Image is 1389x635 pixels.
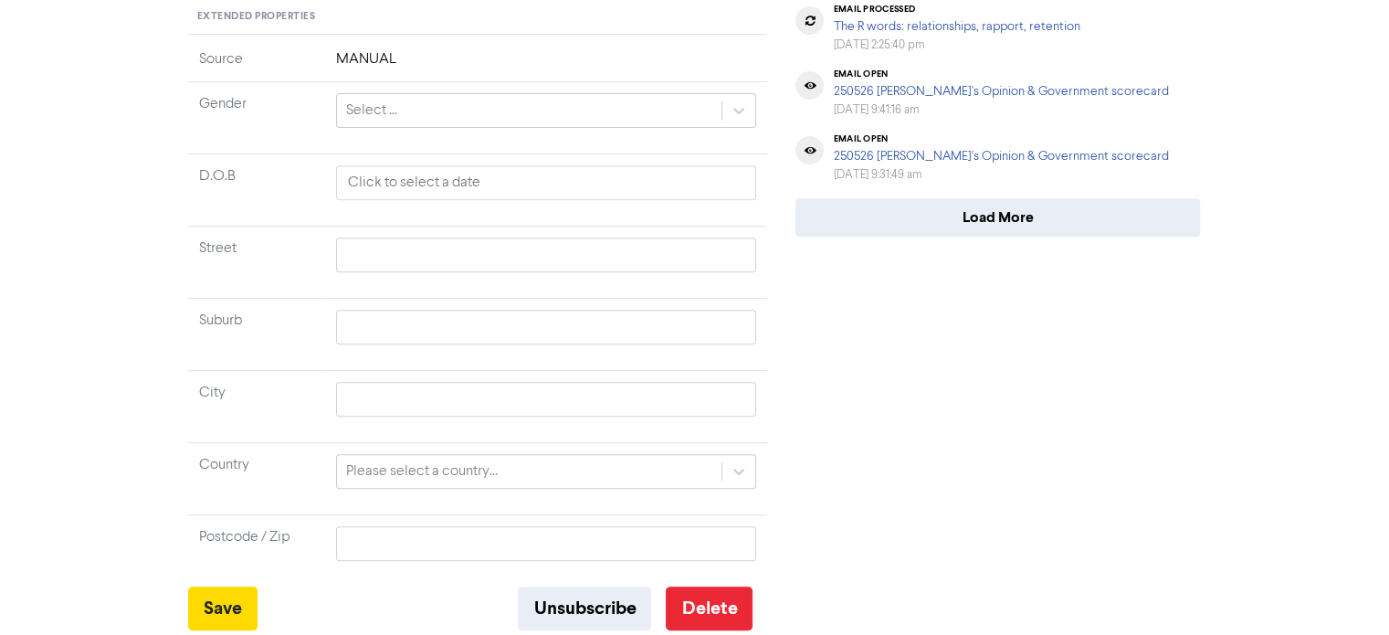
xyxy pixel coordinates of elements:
div: Select ... [346,100,397,122]
td: Street [188,226,325,298]
iframe: Chat Widget [1298,547,1389,635]
a: The R words: relationships, rapport, retention [833,20,1079,33]
div: [DATE] 9:41:16 am [833,101,1168,119]
td: MANUAL [325,48,768,82]
button: Delete [666,587,752,630]
input: Click to select a date [336,165,757,200]
td: Source [188,48,325,82]
button: Save [188,587,258,630]
button: Unsubscribe [518,587,651,630]
a: 250526 [PERSON_NAME]'s Opinion & Government scorecard [833,150,1168,163]
div: [DATE] 2:25:40 pm [833,37,1079,54]
button: Load More [795,198,1200,237]
td: Country [188,442,325,514]
td: Gender [188,81,325,153]
td: Postcode / Zip [188,514,325,587]
td: Suburb [188,298,325,370]
div: [DATE] 9:31:49 am [833,166,1168,184]
div: Please select a country... [346,460,498,482]
td: D.O.B [188,153,325,226]
div: email open [833,133,1168,144]
a: 250526 [PERSON_NAME]'s Opinion & Government scorecard [833,85,1168,98]
td: City [188,370,325,442]
div: email processed [833,4,1079,15]
div: email open [833,69,1168,79]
